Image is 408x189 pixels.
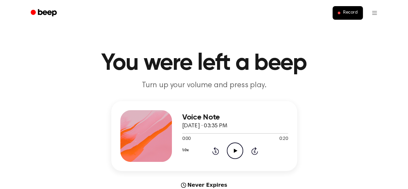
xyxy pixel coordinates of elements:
[182,136,191,142] span: 0:00
[279,136,288,142] span: 0:20
[182,113,288,122] h3: Voice Note
[333,6,363,20] button: Record
[182,145,189,156] button: 1.0x
[80,80,328,91] p: Turn up your volume and press play.
[367,5,382,21] button: Open menu
[343,10,357,16] span: Record
[39,52,369,75] h1: You were left a beep
[182,123,227,129] span: [DATE] · 03:35 PM
[26,7,63,19] a: Beep
[111,181,297,189] div: Never Expires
